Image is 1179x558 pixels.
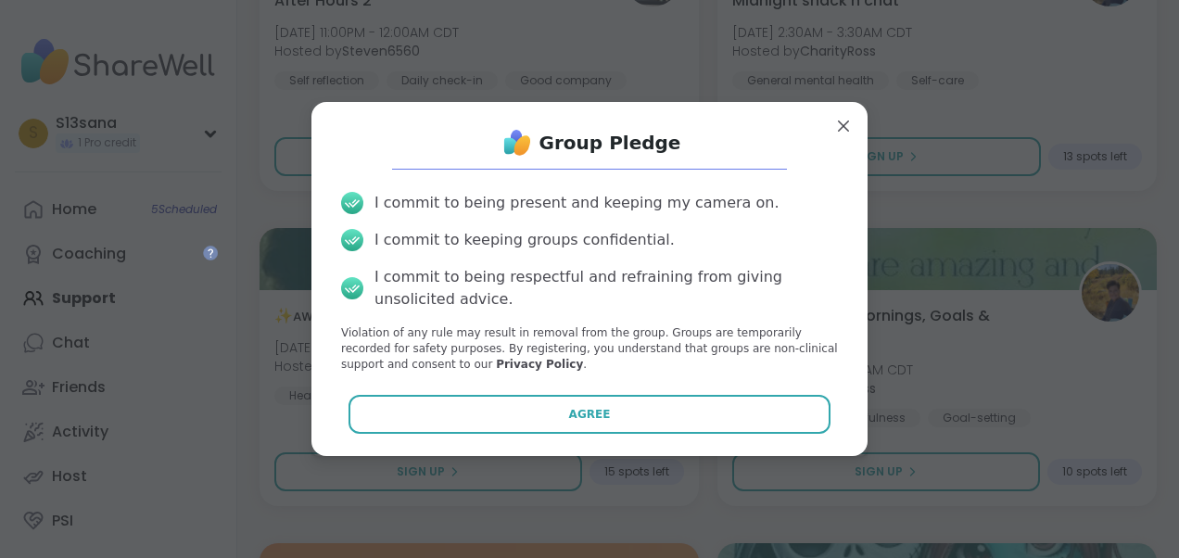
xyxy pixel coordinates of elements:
[374,229,675,251] div: I commit to keeping groups confidential.
[374,192,779,214] div: I commit to being present and keeping my camera on.
[539,130,681,156] h1: Group Pledge
[569,406,611,423] span: Agree
[349,395,831,434] button: Agree
[341,325,838,372] p: Violation of any rule may result in removal from the group. Groups are temporarily recorded for s...
[496,358,583,371] a: Privacy Policy
[374,266,838,311] div: I commit to being respectful and refraining from giving unsolicited advice.
[499,124,536,161] img: ShareWell Logo
[203,246,218,260] iframe: Spotlight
